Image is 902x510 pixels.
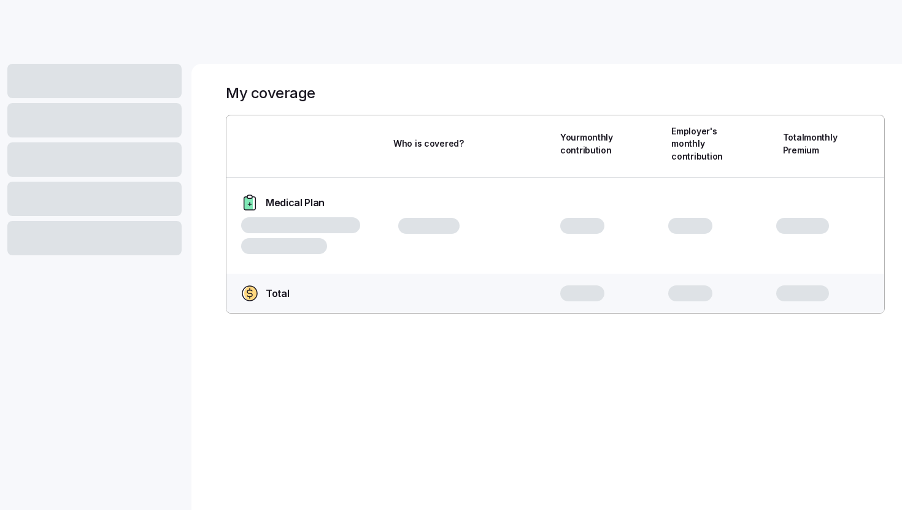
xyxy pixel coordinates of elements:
[671,125,723,163] span: Employer's monthly contribution
[266,195,325,211] span: Medical Plan
[783,131,838,156] span: Total monthly Premium
[393,137,464,150] span: Who is covered?
[560,131,613,156] span: Your monthly contribution
[266,286,289,301] span: Total
[226,83,315,102] h1: My coverage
